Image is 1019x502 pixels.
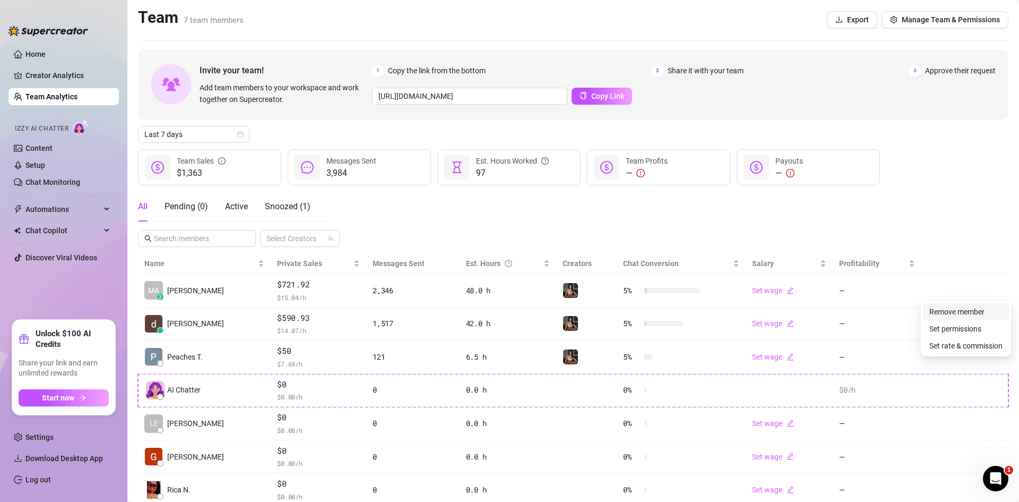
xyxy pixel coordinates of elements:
[626,167,668,180] div: —
[19,334,29,344] span: gift
[839,259,879,268] span: Profitability
[373,384,453,396] div: 0
[827,11,877,28] button: Export
[652,65,663,76] span: 2
[787,486,794,494] span: edit
[505,258,512,269] span: question-circle
[277,378,360,391] span: $0
[177,167,226,180] span: $1,363
[626,157,668,165] span: Team Profits
[36,328,109,350] strong: Unlock $100 AI Credits
[19,389,109,406] button: Start nowarrow-right
[277,259,322,268] span: Private Sales
[167,285,224,296] span: [PERSON_NAME]
[882,11,1008,28] button: Manage Team & Permissions
[623,351,640,363] span: 5 %
[623,484,640,496] span: 0 %
[591,92,624,100] span: Copy Link
[563,283,578,298] img: Alyssa
[184,15,244,25] span: 7 team members
[890,16,897,23] span: setting
[835,16,843,23] span: download
[752,486,794,494] a: Set wageedit
[154,233,241,244] input: Search members
[25,475,51,484] a: Log out
[787,320,794,327] span: edit
[775,157,803,165] span: Payouts
[466,258,542,269] div: Est. Hours
[19,358,109,379] span: Share your link and earn unlimited rewards
[326,157,376,165] span: Messages Sent
[277,345,360,358] span: $50
[388,65,486,76] span: Copy the link from the bottom
[218,155,226,167] span: info-circle
[600,161,613,174] span: dollar-circle
[1005,466,1013,474] span: 1
[277,359,360,369] span: $ 7.69 /h
[372,65,384,76] span: 1
[225,201,248,211] span: Active
[572,88,632,105] button: Copy Link
[277,411,360,424] span: $0
[833,308,921,341] td: —
[25,50,46,58] a: Home
[144,126,243,142] span: Last 7 days
[752,453,794,461] a: Set wageedit
[623,451,640,463] span: 0 %
[623,418,640,429] span: 0 %
[752,353,794,361] a: Set wageedit
[466,285,550,296] div: 48.0 h
[42,394,74,402] span: Start now
[144,235,152,242] span: search
[466,351,550,363] div: 6.5 h
[8,25,88,36] img: logo-BBDzfeDw.svg
[373,418,453,429] div: 0
[167,384,201,396] span: AI Chatter
[541,155,549,167] span: question-circle
[623,285,640,296] span: 5 %
[165,200,208,213] div: Pending ( 0 )
[476,167,549,180] span: 97
[786,169,795,177] span: exclamation-circle
[929,308,985,316] a: Remove member
[144,258,256,269] span: Name
[265,201,310,211] span: Snoozed ( 1 )
[150,418,158,429] span: LE
[25,67,110,84] a: Creator Analytics
[929,325,981,333] a: Set permissions
[476,155,549,167] div: Est. Hours Worked
[177,155,226,167] div: Team Sales
[167,351,203,363] span: Peaches T.
[451,161,463,174] span: hourglass
[752,286,794,295] a: Set wageedit
[277,425,360,436] span: $ 0.00 /h
[787,420,794,427] span: edit
[15,124,68,134] span: Izzy AI Chatter
[200,64,372,77] span: Invite your team!
[983,466,1008,491] iframe: Intercom live chat
[148,285,159,296] span: MA
[752,259,774,268] span: Salary
[563,316,578,331] img: Alyssa
[752,419,794,428] a: Set wageedit
[373,451,453,463] div: 0
[138,7,244,28] h2: Team
[327,235,334,242] span: team
[79,394,86,402] span: arrow-right
[623,318,640,329] span: 5 %
[277,325,360,336] span: $ 14.07 /h
[237,131,244,138] span: calendar
[277,312,360,325] span: $590.93
[14,205,22,214] span: thunderbolt
[623,384,640,396] span: 0 %
[138,200,148,213] div: All
[14,227,21,234] img: Chat Copilot
[563,350,578,364] img: Alyssa
[145,348,162,365] img: Peaches Toco
[929,342,1003,350] a: Set rate & commission
[902,15,1000,24] span: Manage Team & Permissions
[787,353,794,361] span: edit
[73,120,89,135] img: AI Chatter
[466,418,550,429] div: 0.0 h
[14,454,22,463] span: download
